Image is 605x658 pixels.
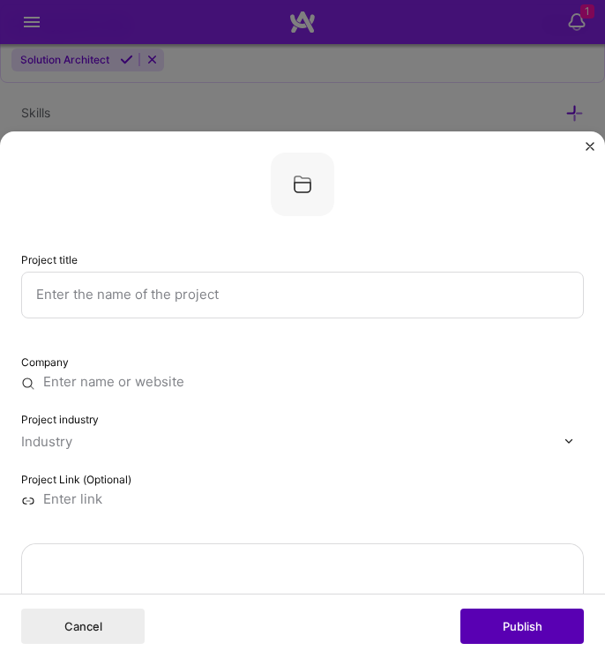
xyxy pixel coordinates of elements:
label: Project Link (Optional) [21,473,131,486]
button: Cancel [21,609,145,644]
div: Industry [21,434,72,450]
img: Company logo [271,153,334,216]
input: Enter link [21,491,584,507]
input: Enter name or website [21,374,584,390]
label: Project title [21,253,78,266]
button: Publish [460,609,584,644]
label: Project industry [21,413,99,426]
input: Enter the name of the project [21,272,584,318]
button: Close [586,142,594,158]
img: drop icon [564,436,574,446]
label: Company [21,355,69,369]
